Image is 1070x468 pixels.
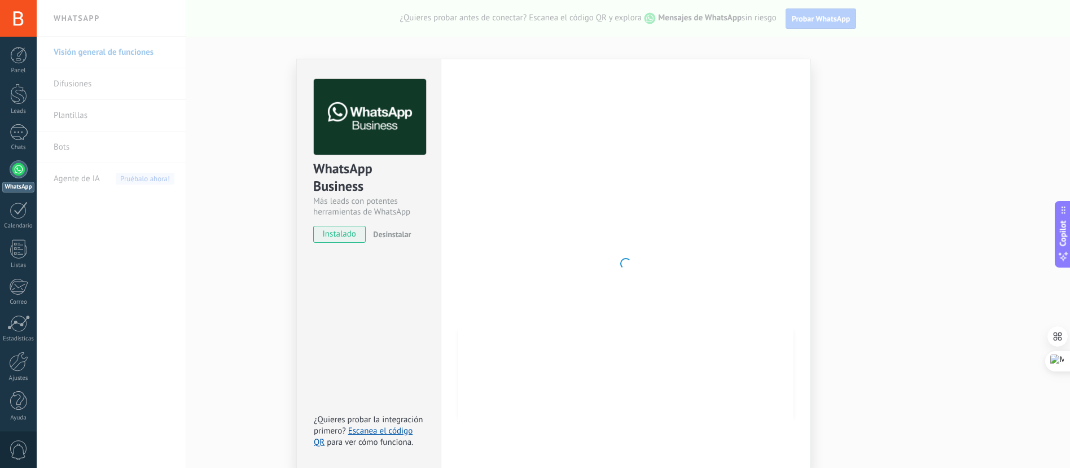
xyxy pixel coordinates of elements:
[2,299,35,306] div: Correo
[2,414,35,422] div: Ayuda
[2,375,35,382] div: Ajustes
[369,226,411,243] button: Desinstalar
[2,67,35,75] div: Panel
[2,262,35,269] div: Listas
[2,335,35,343] div: Estadísticas
[313,160,424,196] div: WhatsApp Business
[2,182,34,193] div: WhatsApp
[1058,220,1069,246] span: Copilot
[2,222,35,230] div: Calendario
[314,426,413,448] a: Escanea el código QR
[373,229,411,239] span: Desinstalar
[314,414,423,436] span: ¿Quieres probar la integración primero?
[2,144,35,151] div: Chats
[2,108,35,115] div: Leads
[314,79,426,155] img: logo_main.png
[314,226,365,243] span: instalado
[313,196,424,217] div: Más leads con potentes herramientas de WhatsApp
[327,437,413,448] span: para ver cómo funciona.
